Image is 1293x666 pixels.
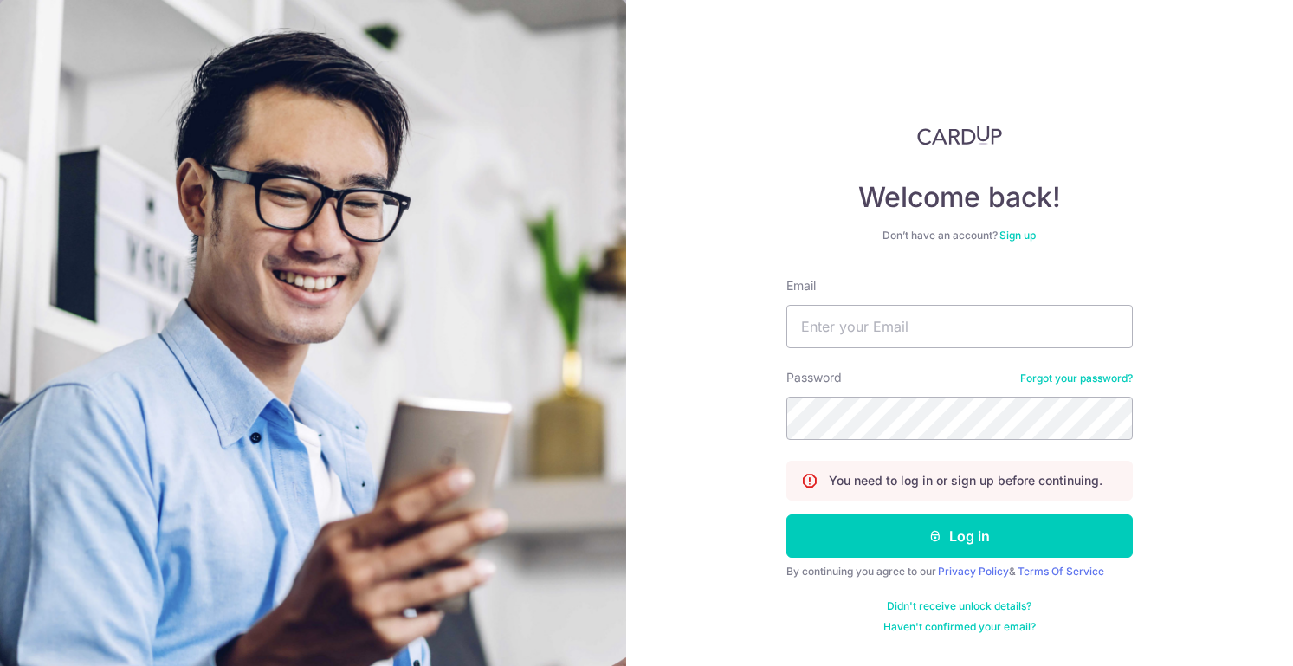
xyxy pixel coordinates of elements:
[829,472,1102,489] p: You need to log in or sign up before continuing.
[786,369,842,386] label: Password
[883,620,1036,634] a: Haven't confirmed your email?
[938,565,1009,578] a: Privacy Policy
[1020,372,1133,385] a: Forgot your password?
[786,229,1133,242] div: Don’t have an account?
[786,305,1133,348] input: Enter your Email
[786,565,1133,579] div: By continuing you agree to our &
[786,277,816,294] label: Email
[887,599,1031,613] a: Didn't receive unlock details?
[999,229,1036,242] a: Sign up
[1018,565,1104,578] a: Terms Of Service
[786,180,1133,215] h4: Welcome back!
[917,125,1002,145] img: CardUp Logo
[786,514,1133,558] button: Log in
